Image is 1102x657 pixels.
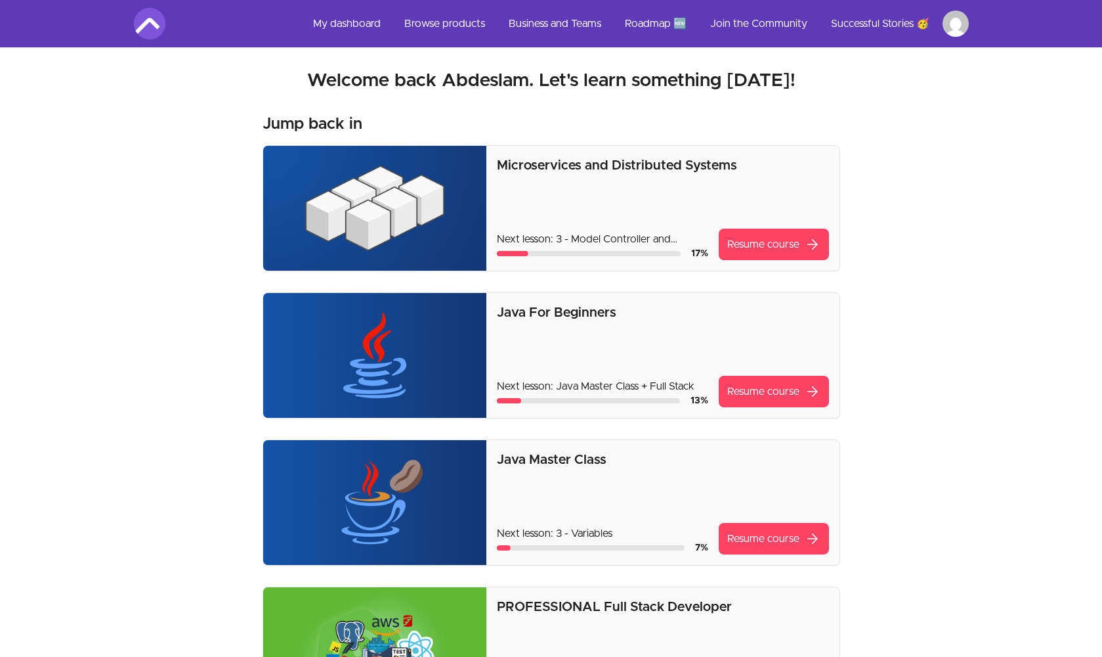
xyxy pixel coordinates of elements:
[497,526,708,541] p: Next lesson: 3 - Variables
[497,231,708,247] p: Next lesson: 3 - Model Controller and Service
[497,251,681,256] div: Course progress
[263,114,362,135] h3: Jump back in
[134,69,969,93] h2: Welcome back Abdeslam. Let's learn something [DATE]!
[614,8,697,39] a: Roadmap 🆕
[497,304,828,322] p: Java For Beginners
[805,531,820,547] span: arrow_forward
[497,598,828,616] p: PROFESSIONAL Full Stack Developer
[134,8,165,39] img: Amigoscode logo
[943,11,969,37] img: Profile image for Abdeslam Amzal
[303,8,969,39] nav: Main
[695,543,708,553] span: 7 %
[263,440,487,565] img: Product image for Java Master Class
[497,545,684,551] div: Course progress
[820,8,940,39] a: Successful Stories 🥳
[394,8,496,39] a: Browse products
[700,8,818,39] a: Join the Community
[805,384,820,399] span: arrow_forward
[690,396,708,405] span: 13 %
[497,451,828,469] p: Java Master Class
[263,146,486,271] img: Product image for Microservices and Distributed Systems
[263,293,487,418] img: Product image for Java For Beginners
[719,229,829,260] a: Resume coursearrow_forward
[497,398,679,403] div: Course progress
[691,249,708,258] span: 17 %
[497,378,708,394] p: Next lesson: Java Master Class + Full Stack
[805,237,820,252] span: arrow_forward
[303,8,391,39] a: My dashboard
[497,156,829,175] p: Microservices and Distributed Systems
[498,8,612,39] a: Business and Teams
[719,523,829,555] a: Resume coursearrow_forward
[719,376,829,407] a: Resume coursearrow_forward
